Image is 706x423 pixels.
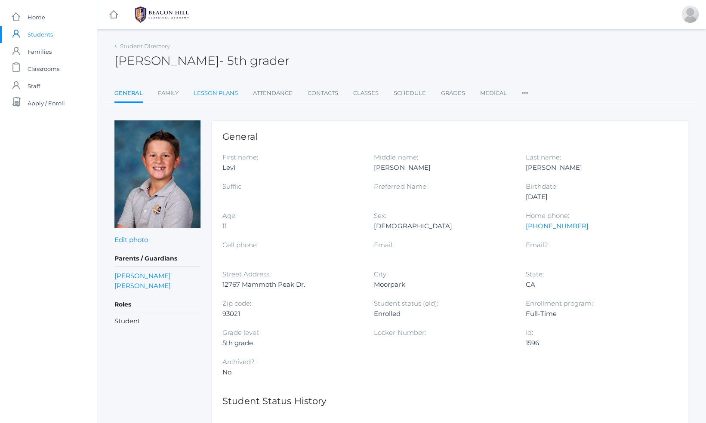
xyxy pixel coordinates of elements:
div: [PERSON_NAME] [374,162,512,173]
span: Home [28,9,45,26]
label: City: [374,270,388,278]
label: Birthdate: [526,182,558,190]
h1: General [222,132,678,141]
a: [PERSON_NAME] [114,281,171,291]
label: Email2: [526,241,549,249]
a: Grades [441,85,465,102]
div: 93021 [222,309,361,319]
span: - 5th grader [219,53,290,68]
label: Locker Number: [374,328,425,337]
div: Full-Time [526,309,664,319]
div: [DATE] [526,192,664,202]
div: [DEMOGRAPHIC_DATA] [374,221,512,231]
span: Classrooms [28,60,59,77]
img: Levi Herrera [114,120,200,228]
span: Families [28,43,52,60]
a: [PERSON_NAME] [114,271,171,281]
span: Apply / Enroll [28,95,65,112]
div: 1596 [526,338,664,348]
a: Medical [480,85,507,102]
label: Suffix: [222,182,241,190]
a: Lesson Plans [194,85,238,102]
label: Preferred Name: [374,182,427,190]
label: Id: [526,328,533,337]
div: 11 [222,221,361,231]
label: Age: [222,211,237,220]
h2: [PERSON_NAME] [114,54,290,67]
label: Last name: [526,153,561,161]
a: Classes [353,85,379,102]
a: Attendance [253,85,293,102]
a: Family [158,85,179,102]
div: Levi [222,162,361,173]
label: Grade level: [222,328,259,337]
h5: Roles [114,297,200,312]
label: First name: [222,153,258,161]
img: 1_BHCALogos-05.png [129,4,194,25]
div: 5th grade [222,338,361,348]
div: Chandra Herrera [681,6,699,23]
a: Edit photo [114,236,148,244]
span: Staff [28,77,40,95]
label: Student status (old): [374,299,438,307]
label: Enrollment program: [526,299,593,307]
label: Home phone: [526,211,569,220]
div: 12767 Mammoth Peak Dr. [222,279,361,290]
div: No [222,367,361,377]
label: Sex: [374,211,386,220]
h5: Parents / Guardians [114,251,200,266]
label: Zip code: [222,299,251,307]
label: Street Address: [222,270,271,278]
a: Student Directory [120,43,170,49]
h1: Student Status History [222,396,678,406]
label: Email: [374,241,394,249]
div: Enrolled [374,309,512,319]
a: Contacts [308,85,338,102]
label: State: [526,270,544,278]
div: Moorpark [374,279,512,290]
label: Archived?: [222,358,256,366]
label: Middle name: [374,153,418,161]
span: Students [28,26,53,43]
a: Schedule [394,85,426,102]
label: Cell phone: [222,241,258,249]
div: [PERSON_NAME] [526,162,664,173]
li: Student [114,316,200,326]
a: General [114,85,143,103]
a: [PHONE_NUMBER] [526,222,589,230]
div: CA [526,279,664,290]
